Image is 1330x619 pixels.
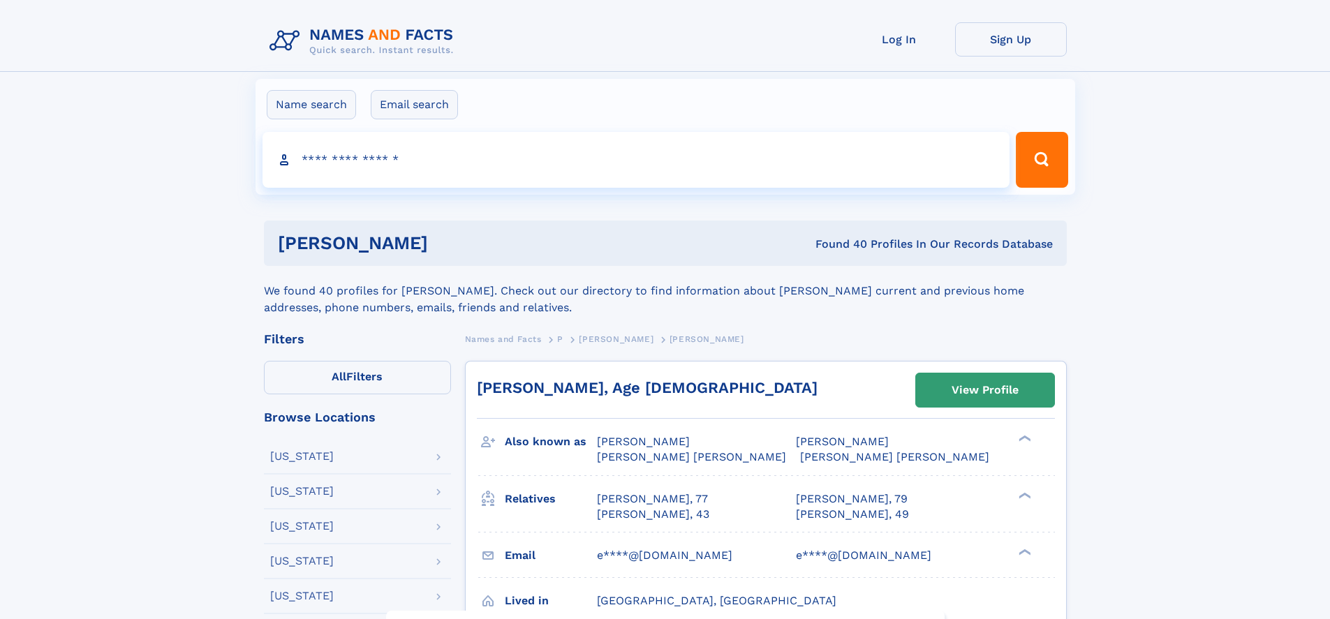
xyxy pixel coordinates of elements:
[621,237,1053,252] div: Found 40 Profiles In Our Records Database
[264,361,451,394] label: Filters
[264,333,451,345] div: Filters
[916,373,1054,407] a: View Profile
[505,544,597,567] h3: Email
[597,435,690,448] span: [PERSON_NAME]
[278,234,622,252] h1: [PERSON_NAME]
[332,370,346,383] span: All
[505,430,597,454] h3: Also known as
[1015,547,1032,556] div: ❯
[1015,434,1032,443] div: ❯
[800,450,989,463] span: [PERSON_NAME] [PERSON_NAME]
[796,435,889,448] span: [PERSON_NAME]
[597,507,709,522] a: [PERSON_NAME], 43
[465,330,542,348] a: Names and Facts
[1015,491,1032,500] div: ❯
[371,90,458,119] label: Email search
[505,589,597,613] h3: Lived in
[505,487,597,511] h3: Relatives
[264,22,465,60] img: Logo Names and Facts
[264,266,1067,316] div: We found 40 profiles for [PERSON_NAME]. Check out our directory to find information about [PERSON...
[796,507,909,522] a: [PERSON_NAME], 49
[270,521,334,532] div: [US_STATE]
[670,334,744,344] span: [PERSON_NAME]
[557,330,563,348] a: P
[270,555,334,567] div: [US_STATE]
[263,132,1010,188] input: search input
[1016,132,1067,188] button: Search Button
[843,22,955,57] a: Log In
[557,334,563,344] span: P
[264,411,451,424] div: Browse Locations
[579,334,653,344] span: [PERSON_NAME]
[955,22,1067,57] a: Sign Up
[597,594,836,607] span: [GEOGRAPHIC_DATA], [GEOGRAPHIC_DATA]
[270,451,334,462] div: [US_STATE]
[597,491,708,507] a: [PERSON_NAME], 77
[597,450,786,463] span: [PERSON_NAME] [PERSON_NAME]
[952,374,1019,406] div: View Profile
[579,330,653,348] a: [PERSON_NAME]
[477,379,818,396] a: [PERSON_NAME], Age [DEMOGRAPHIC_DATA]
[270,590,334,602] div: [US_STATE]
[796,491,908,507] a: [PERSON_NAME], 79
[267,90,356,119] label: Name search
[270,486,334,497] div: [US_STATE]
